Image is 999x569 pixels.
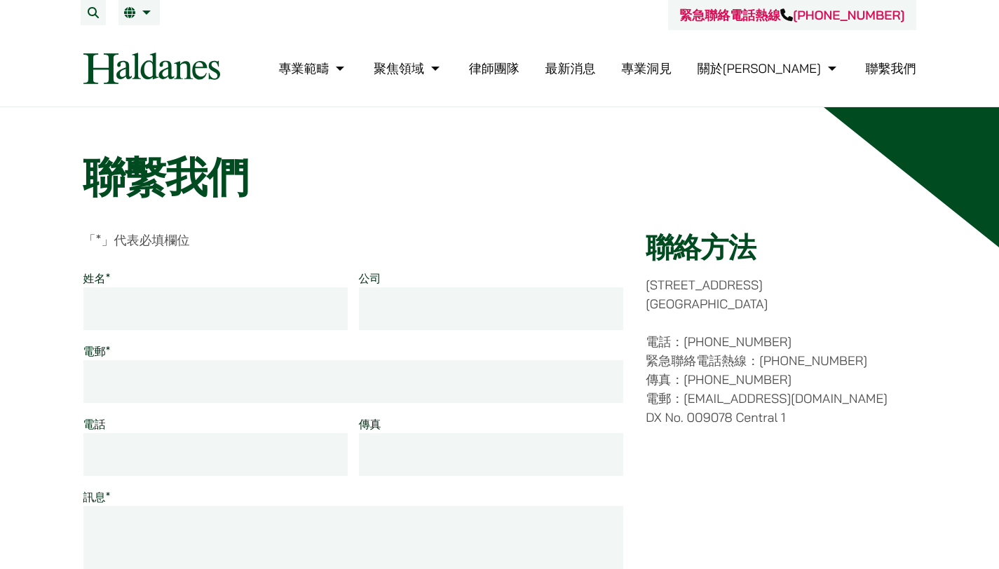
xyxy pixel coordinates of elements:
a: 專業洞見 [621,60,672,76]
a: 繁 [124,7,154,18]
label: 訊息 [83,490,111,504]
label: 姓名 [83,271,111,285]
a: 聚焦領域 [374,60,443,76]
img: Logo of Haldanes [83,53,220,84]
a: 關於何敦 [698,60,840,76]
label: 傳真 [359,417,381,431]
a: 最新消息 [545,60,595,76]
label: 公司 [359,271,381,285]
p: 「 」代表必填欄位 [83,231,624,249]
a: 聯繫我們 [866,60,916,76]
label: 電話 [83,417,106,431]
p: 電話：[PHONE_NUMBER] 緊急聯絡電話熱線：[PHONE_NUMBER] 傳真：[PHONE_NUMBER] 電郵：[EMAIL_ADDRESS][DOMAIN_NAME] DX No... [646,332,916,427]
a: 專業範疇 [278,60,348,76]
a: 緊急聯絡電話熱線[PHONE_NUMBER] [679,7,904,23]
p: [STREET_ADDRESS] [GEOGRAPHIC_DATA] [646,275,916,313]
h1: 聯繫我們 [83,152,916,203]
a: 律師團隊 [469,60,519,76]
label: 電郵 [83,344,111,358]
h2: 聯絡方法 [646,231,916,264]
